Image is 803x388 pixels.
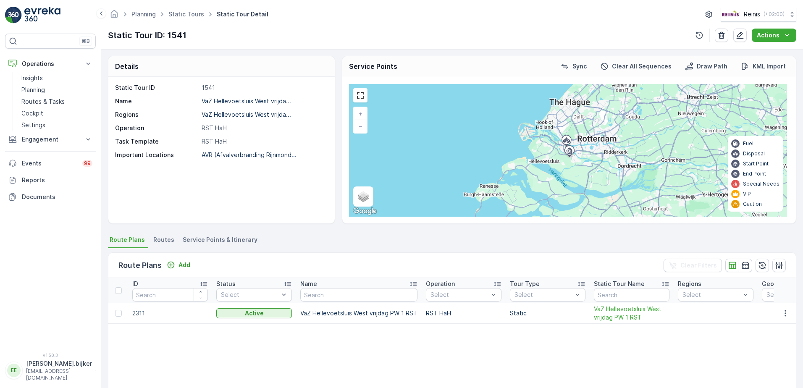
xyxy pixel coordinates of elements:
p: Caution [743,201,762,207]
button: EE[PERSON_NAME].bijker[EMAIL_ADDRESS][DOMAIN_NAME] [5,359,96,381]
button: Add [163,260,194,270]
p: Select [682,291,740,299]
input: Search [594,288,669,301]
div: EE [7,364,21,377]
a: Settings [18,119,96,131]
button: Actions [752,29,796,42]
button: Reinis(+02:00) [721,7,796,22]
button: KML Import [737,61,789,71]
span: Service Points & Itinerary [183,236,257,244]
a: Cockpit [18,107,96,119]
p: Static Tour ID: 1541 [108,29,186,42]
p: Actions [757,31,779,39]
p: VaZ Hellevoetsluis West vrijda... [202,97,291,105]
a: Zoom Out [354,120,367,133]
p: Reports [22,176,92,184]
button: Clear Filters [664,259,722,272]
p: VaZ Hellevoetsluis West vrijdag PW 1 RST [300,309,417,317]
input: Search [132,288,208,301]
p: Start Point [743,160,769,167]
p: Name [115,97,198,105]
p: Disposal [743,150,765,157]
img: Reinis-Logo-Vrijstaand_Tekengebied-1-copy2_aBO4n7j.png [721,10,740,19]
p: Routes & Tasks [21,97,65,106]
p: Static Tour ID [115,84,198,92]
p: [PERSON_NAME].bijker [26,359,92,368]
a: Insights [18,72,96,84]
button: Sync [557,61,590,71]
p: Documents [22,193,92,201]
p: Geomap [762,280,787,288]
p: Operations [22,60,79,68]
div: Toggle Row Selected [115,310,122,317]
a: VaZ Hellevoetsluis West vrijdag PW 1 RST [594,305,669,322]
p: Sync [572,62,587,71]
p: Task Template [115,137,198,146]
p: VaZ Hellevoetsluis West vrijda... [202,111,291,118]
p: Engagement [22,135,79,144]
p: RST HaH [202,137,326,146]
p: AVR (Afvalverbranding Rijnmond... [202,151,297,158]
img: logo_light-DOdMpM7g.png [24,7,60,24]
span: v 1.50.3 [5,353,96,358]
span: Routes [153,236,174,244]
p: Fuel [743,140,753,147]
p: RST HaH [426,309,501,317]
span: − [359,123,363,130]
img: Google [351,206,379,217]
p: Regions [678,280,701,288]
a: View Fullscreen [354,89,367,102]
p: Draw Path [697,62,727,71]
p: Insights [21,74,43,82]
p: Select [430,291,488,299]
p: Operation [115,124,198,132]
p: Route Plans [118,260,162,271]
a: Zoom In [354,107,367,120]
p: VIP [743,191,751,197]
a: Homepage [110,13,119,20]
a: Static Tours [168,10,204,18]
a: Open this area in Google Maps (opens a new window) [351,206,379,217]
p: Name [300,280,317,288]
p: Select [514,291,572,299]
p: KML Import [753,62,786,71]
button: Active [216,308,292,318]
button: Operations [5,55,96,72]
p: Reinis [744,10,760,18]
p: Select [221,291,279,299]
p: ID [132,280,138,288]
input: Search [300,288,417,301]
p: Static Tour Name [594,280,645,288]
p: Operation [426,280,455,288]
p: RST HaH [202,124,326,132]
span: + [359,110,362,117]
p: End Point [743,170,766,177]
a: Planning [18,84,96,96]
p: Clear All Sequences [612,62,672,71]
a: Events99 [5,155,96,172]
p: 99 [84,160,91,167]
button: Engagement [5,131,96,148]
a: Reports [5,172,96,189]
p: ( +02:00 ) [764,11,785,18]
p: [EMAIL_ADDRESS][DOMAIN_NAME] [26,368,92,381]
p: 1541 [202,84,326,92]
p: ⌘B [81,38,90,45]
img: logo [5,7,22,24]
p: Settings [21,121,45,129]
p: Static [510,309,585,317]
button: Clear All Sequences [597,61,675,71]
p: Planning [21,86,45,94]
a: Routes & Tasks [18,96,96,107]
a: Documents [5,189,96,205]
span: Static Tour Detail [215,10,270,18]
p: Active [245,309,264,317]
p: Events [22,159,77,168]
span: Route Plans [110,236,145,244]
p: Special Needs [743,181,779,187]
p: Regions [115,110,198,119]
p: Important Locations [115,151,198,159]
button: Draw Path [682,61,731,71]
p: Status [216,280,236,288]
